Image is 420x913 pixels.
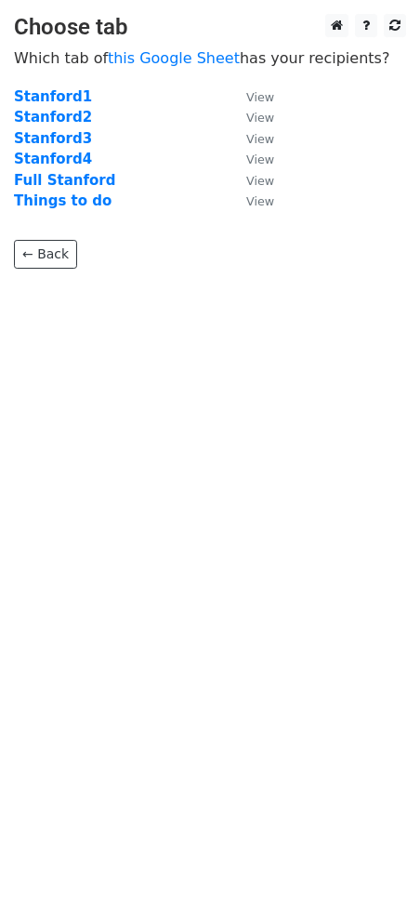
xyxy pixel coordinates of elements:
a: Stanford2 [14,109,92,126]
small: View [246,194,274,208]
p: Which tab of has your recipients? [14,48,406,68]
small: View [246,174,274,188]
a: View [228,88,274,105]
a: View [228,130,274,147]
a: View [228,151,274,167]
a: View [228,172,274,189]
small: View [246,132,274,146]
a: ← Back [14,240,77,269]
a: Things to do [14,192,112,209]
a: Full Stanford [14,172,115,189]
a: Stanford4 [14,151,92,167]
a: this Google Sheet [108,49,240,67]
a: Stanford1 [14,88,92,105]
a: View [228,109,274,126]
a: View [228,192,274,209]
small: View [246,90,274,104]
h3: Choose tab [14,14,406,41]
a: Stanford3 [14,130,92,147]
small: View [246,152,274,166]
small: View [246,111,274,125]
